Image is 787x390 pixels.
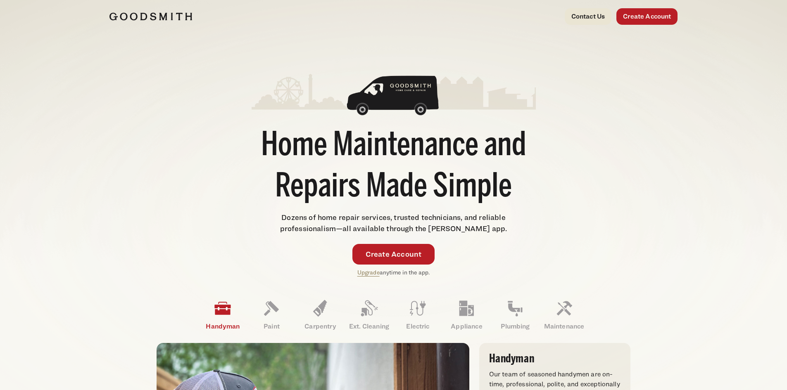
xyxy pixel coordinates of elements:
p: Handyman [198,321,247,331]
p: anytime in the app. [357,268,430,277]
a: Maintenance [540,293,588,336]
a: Appliance [442,293,491,336]
p: Carpentry [296,321,345,331]
a: Carpentry [296,293,345,336]
a: Handyman [198,293,247,336]
p: Appliance [442,321,491,331]
a: Upgrade [357,269,380,276]
img: Goodsmith [109,12,192,21]
a: Ext. Cleaning [345,293,393,336]
a: Plumbing [491,293,540,336]
span: Dozens of home repair services, trusted technicians, and reliable professionalism—all available t... [280,213,507,233]
h3: Handyman [489,353,621,364]
p: Ext. Cleaning [345,321,393,331]
a: Create Account [616,8,678,25]
a: Electric [393,293,442,336]
a: Paint [247,293,296,336]
p: Maintenance [540,321,588,331]
h1: Home Maintenance and Repairs Made Simple [252,126,536,208]
p: Paint [247,321,296,331]
p: Electric [393,321,442,331]
a: Create Account [352,244,435,265]
p: Plumbing [491,321,540,331]
a: Contact Us [565,8,612,25]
